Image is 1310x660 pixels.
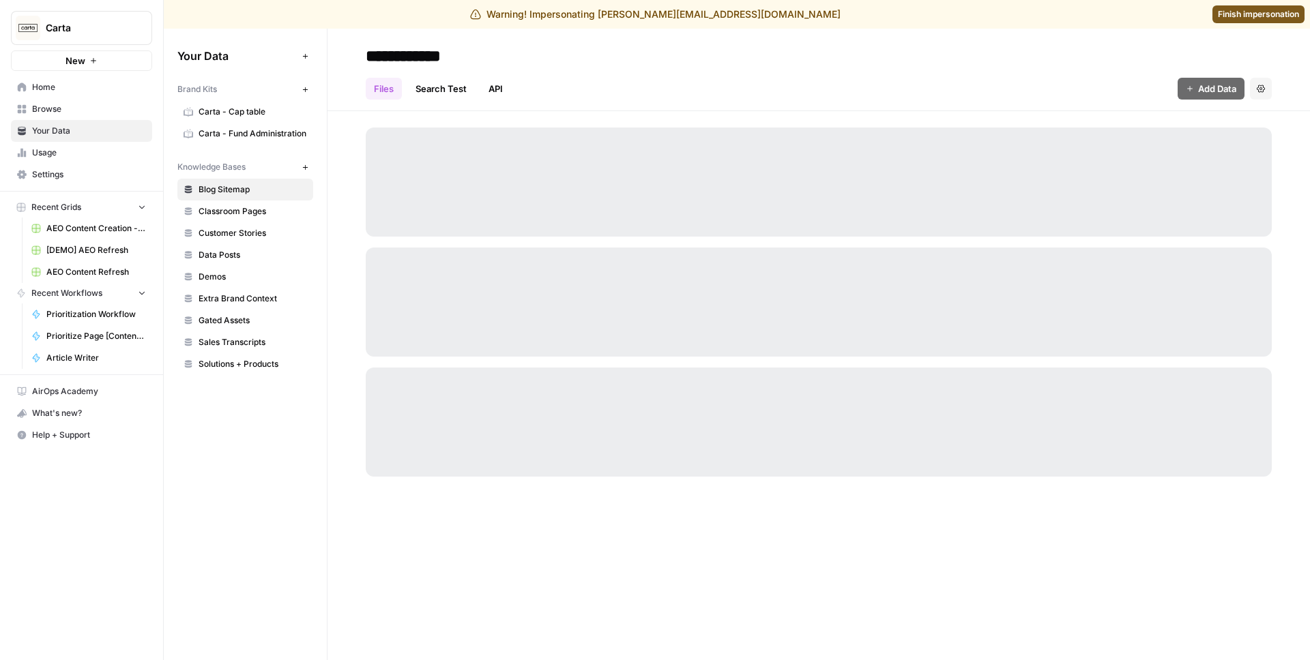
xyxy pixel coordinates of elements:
[32,103,146,115] span: Browse
[177,222,313,244] a: Customer Stories
[199,358,307,370] span: Solutions + Products
[11,98,152,120] a: Browse
[16,16,40,40] img: Carta Logo
[177,83,217,95] span: Brand Kits
[65,54,85,67] span: New
[32,168,146,181] span: Settings
[1178,78,1244,100] button: Add Data
[11,76,152,98] a: Home
[177,353,313,375] a: Solutions + Products
[177,310,313,331] a: Gated Assets
[11,380,152,402] a: AirOps Academy
[177,200,313,222] a: Classroom Pages
[46,308,146,320] span: Prioritization Workflow
[25,325,152,347] a: Prioritize Page [Content Refresh]
[32,125,146,137] span: Your Data
[407,78,475,100] a: Search Test
[177,123,313,145] a: Carta - Fund Administration
[177,288,313,310] a: Extra Brand Context
[470,7,841,21] div: Warning! Impersonating [PERSON_NAME][EMAIL_ADDRESS][DOMAIN_NAME]
[12,403,151,423] div: What's new?
[177,331,313,353] a: Sales Transcripts
[199,227,307,239] span: Customer Stories
[32,429,146,441] span: Help + Support
[177,244,313,266] a: Data Posts
[199,292,307,305] span: Extra Brand Context
[25,217,152,239] a: AEO Content Creation - Fund Mgmt
[25,347,152,369] a: Article Writer
[177,101,313,123] a: Carta - Cap table
[177,179,313,200] a: Blog Sitemap
[11,142,152,164] a: Usage
[177,266,313,288] a: Demos
[11,164,152,185] a: Settings
[199,336,307,348] span: Sales Transcripts
[11,197,152,217] button: Recent Grids
[11,402,152,424] button: What's new?
[46,244,146,256] span: [DEMO] AEO Refresh
[46,330,146,342] span: Prioritize Page [Content Refresh]
[1198,82,1236,95] span: Add Data
[11,424,152,446] button: Help + Support
[25,261,152,283] a: AEO Content Refresh
[32,81,146,93] span: Home
[199,249,307,261] span: Data Posts
[199,271,307,283] span: Demos
[199,183,307,196] span: Blog Sitemap
[32,385,146,397] span: AirOps Academy
[46,21,128,35] span: Carta
[25,303,152,325] a: Prioritization Workflow
[1218,8,1299,20] span: Finish impersonation
[32,147,146,159] span: Usage
[25,239,152,261] a: [DEMO] AEO Refresh
[11,50,152,71] button: New
[11,11,152,45] button: Workspace: Carta
[46,222,146,235] span: AEO Content Creation - Fund Mgmt
[480,78,511,100] a: API
[199,106,307,118] span: Carta - Cap table
[177,161,246,173] span: Knowledge Bases
[199,314,307,327] span: Gated Assets
[11,283,152,303] button: Recent Workflows
[199,205,307,217] span: Classroom Pages
[31,201,81,213] span: Recent Grids
[31,287,102,299] span: Recent Workflows
[199,127,307,140] span: Carta - Fund Administration
[46,352,146,364] span: Article Writer
[366,78,402,100] a: Files
[11,120,152,142] a: Your Data
[46,266,146,278] span: AEO Content Refresh
[1212,5,1305,23] a: Finish impersonation
[177,48,297,64] span: Your Data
